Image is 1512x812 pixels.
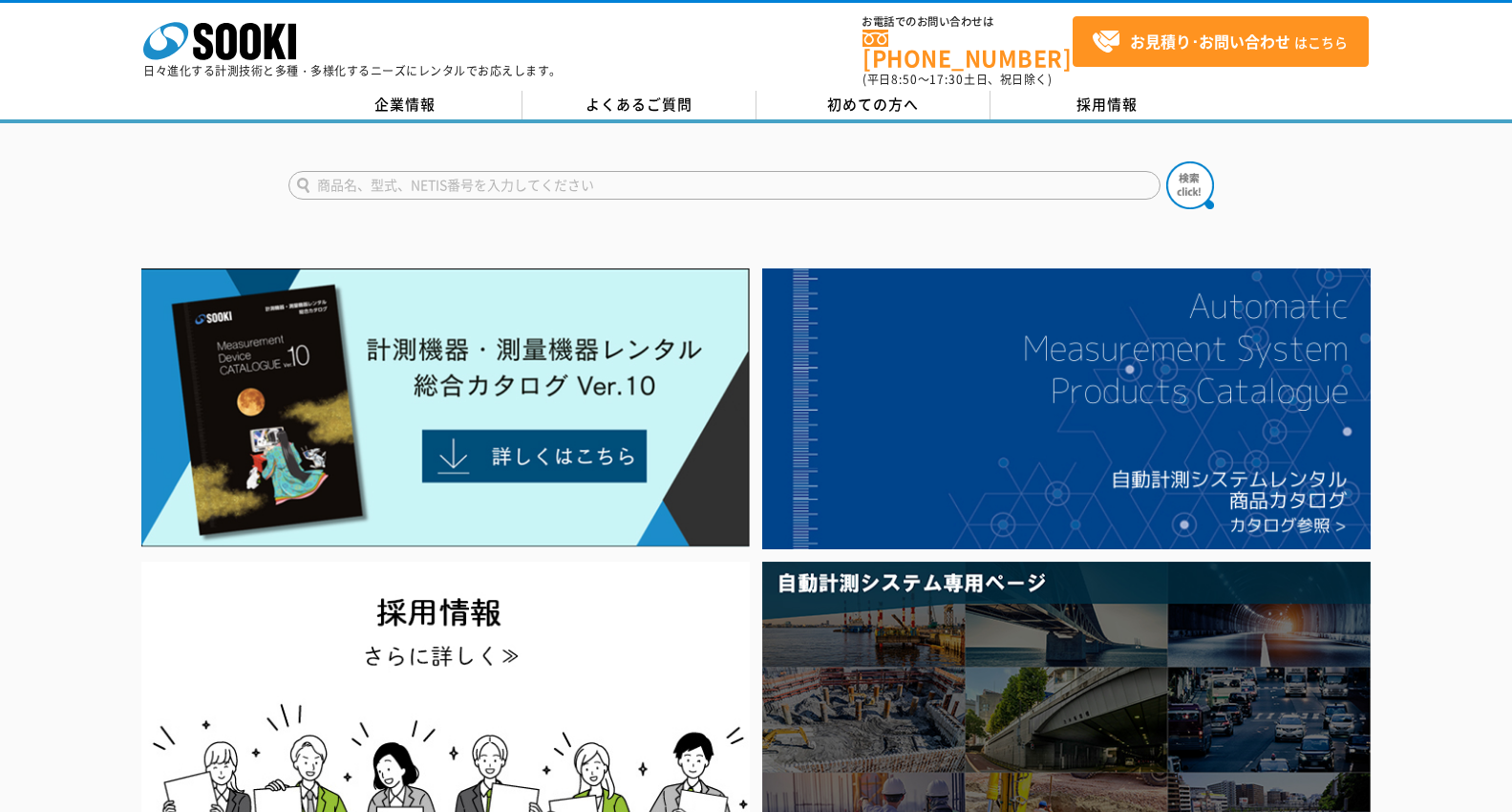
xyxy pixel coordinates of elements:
[1130,30,1290,53] strong: お見積り･お問い合わせ
[862,30,1073,69] a: [PHONE_NUMBER]
[288,171,1161,200] input: 商品名、型式、NETIS番号を入力してください
[141,268,750,547] img: Catalog Ver10
[522,91,756,119] a: よくあるご質問
[1073,16,1369,67] a: お見積り･お問い合わせはこちら
[891,71,918,88] span: 8:50
[827,94,919,115] span: 初めての方へ
[756,91,990,119] a: 初めての方へ
[288,91,522,119] a: 企業情報
[862,16,1073,28] span: お電話でのお問い合わせは
[990,91,1225,119] a: 採用情報
[1166,161,1214,209] img: btn_search.png
[862,71,1052,88] span: (平日 ～ 土日、祝日除く)
[929,71,964,88] span: 17:30
[1092,28,1348,56] span: はこちら
[762,268,1371,549] img: 自動計測システムカタログ
[143,65,562,76] p: 日々進化する計測技術と多種・多様化するニーズにレンタルでお応えします。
